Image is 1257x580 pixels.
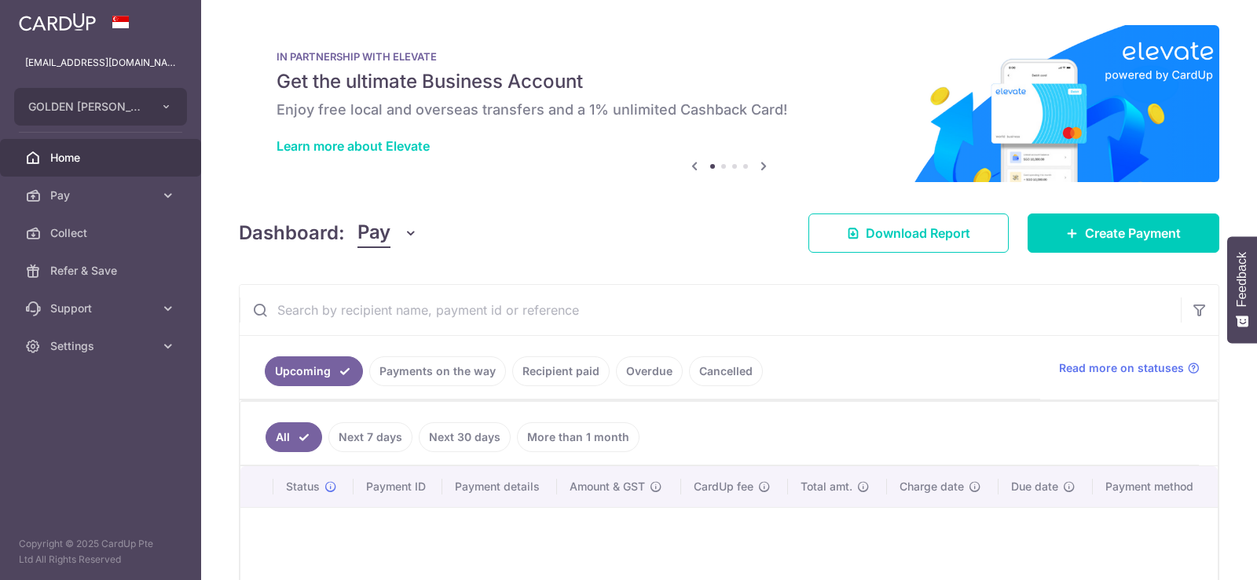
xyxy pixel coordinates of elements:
span: Collect [50,225,154,241]
span: Pay [357,218,390,248]
a: Learn more about Elevate [277,138,430,154]
span: Pay [50,188,154,203]
img: Renovation banner [239,25,1219,182]
th: Payment details [442,466,558,507]
span: Due date [1011,479,1058,494]
h5: Get the ultimate Business Account [277,69,1182,94]
a: Read more on statuses [1059,360,1200,376]
a: All [266,422,322,452]
button: GOLDEN [PERSON_NAME] MARKETING [14,88,187,126]
a: Create Payment [1028,213,1219,253]
span: CardUp fee [694,479,753,494]
th: Payment method [1093,466,1218,507]
a: Payments on the way [369,356,506,386]
span: Refer & Save [50,263,154,279]
span: Status [286,479,320,494]
span: Charge date [900,479,964,494]
span: Total amt. [801,479,852,494]
span: Support [50,301,154,316]
span: Settings [50,338,154,354]
h4: Dashboard: [239,219,345,247]
p: IN PARTNERSHIP WITH ELEVATE [277,50,1182,63]
a: Download Report [808,213,1009,253]
span: Amount & GST [570,479,645,494]
span: Read more on statuses [1059,360,1184,376]
a: More than 1 month [517,422,639,452]
span: Create Payment [1085,224,1181,243]
a: Recipient paid [512,356,610,386]
p: [EMAIL_ADDRESS][DOMAIN_NAME] [25,55,176,71]
img: CardUp [19,13,96,31]
span: Download Report [866,224,970,243]
span: GOLDEN [PERSON_NAME] MARKETING [28,99,145,115]
h6: Enjoy free local and overseas transfers and a 1% unlimited Cashback Card! [277,100,1182,119]
a: Overdue [616,356,683,386]
th: Payment ID [354,466,442,507]
input: Search by recipient name, payment id or reference [240,285,1181,335]
a: Upcoming [265,356,363,386]
span: Feedback [1235,252,1249,307]
button: Pay [357,218,418,248]
a: Cancelled [689,356,763,386]
span: Home [50,150,154,166]
a: Next 30 days [419,422,511,452]
button: Feedback - Show survey [1227,236,1257,343]
a: Next 7 days [328,422,412,452]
